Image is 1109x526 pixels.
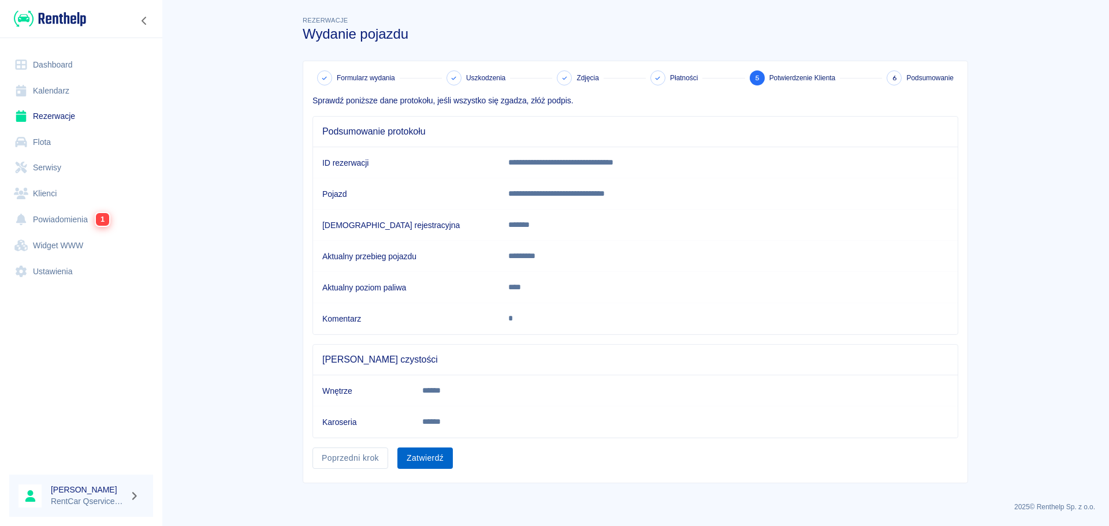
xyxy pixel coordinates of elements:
[9,103,153,129] a: Rezerwacje
[303,17,348,24] span: Rezerwacje
[322,282,490,293] h6: Aktualny poziom paliwa
[136,13,153,28] button: Zwiń nawigację
[769,73,836,83] span: Potwierdzenie Klienta
[892,72,896,84] span: 6
[176,502,1095,512] p: 2025 © Renthelp Sp. z o.o.
[312,447,388,469] button: Poprzedni krok
[906,73,954,83] span: Podsumowanie
[96,213,109,226] span: 1
[9,52,153,78] a: Dashboard
[337,73,395,83] span: Formularz wydania
[322,313,490,324] h6: Komentarz
[322,219,490,231] h6: [DEMOGRAPHIC_DATA] rejestracyjna
[51,484,125,495] h6: [PERSON_NAME]
[755,72,760,84] span: 5
[322,354,948,365] span: [PERSON_NAME] czystości
[303,26,968,42] h3: Wydanie pojazdu
[9,206,153,233] a: Powiadomienia1
[322,385,404,397] h6: Wnętrze
[322,126,948,137] span: Podsumowanie protokołu
[312,95,958,107] p: Sprawdź poniższe dane protokołu, jeśli wszystko się zgadza, złóż podpis.
[322,157,490,169] h6: ID rezerwacji
[9,233,153,259] a: Widget WWW
[9,155,153,181] a: Serwisy
[322,188,490,200] h6: Pojazd
[397,447,453,469] button: Zatwierdź
[9,181,153,207] a: Klienci
[9,9,86,28] a: Renthelp logo
[322,251,490,262] h6: Aktualny przebieg pojazdu
[322,416,404,428] h6: Karoseria
[9,78,153,104] a: Kalendarz
[9,259,153,285] a: Ustawienia
[670,73,698,83] span: Płatności
[466,73,505,83] span: Uszkodzenia
[9,129,153,155] a: Flota
[576,73,598,83] span: Zdjęcia
[51,495,125,508] p: RentCar Qservice Damar Parts
[14,9,86,28] img: Renthelp logo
